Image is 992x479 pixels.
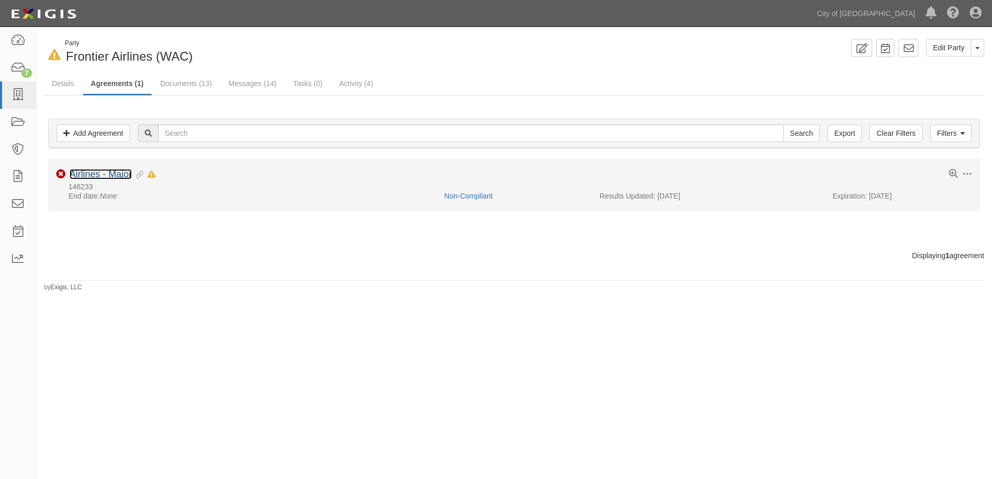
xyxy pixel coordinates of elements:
em: None [100,192,117,200]
div: Frontier Airlines (WAC) [44,39,506,65]
i: In Default as of 08/05/2025 [147,171,156,178]
input: Search [783,124,820,142]
div: Airlines - Major [70,169,156,180]
a: Edit Party [926,39,971,57]
div: 7 [21,68,32,78]
a: Airlines - Major [70,169,132,179]
a: View results summary [949,170,958,179]
span: Frontier Airlines (WAC) [66,49,192,63]
div: Results Updated: [DATE] [600,191,817,201]
a: Activity (4) [332,73,381,94]
a: Add Agreement [57,124,130,142]
div: End date: [56,191,436,201]
div: Displaying agreement [36,250,992,261]
i: Help Center - Complianz [947,7,959,20]
b: 1 [945,251,949,260]
div: 146233 [56,182,972,191]
a: Details [44,73,82,94]
a: Messages (14) [221,73,284,94]
a: Clear Filters [870,124,922,142]
i: Non-Compliant [56,170,65,179]
a: Non-Compliant [444,192,492,200]
input: Search [158,124,784,142]
div: Party [65,39,192,48]
a: Tasks (0) [285,73,330,94]
a: Exigis, LLC [51,284,82,291]
a: Filters [930,124,972,142]
a: City of [GEOGRAPHIC_DATA] [812,3,920,24]
img: logo-5460c22ac91f19d4615b14bd174203de0afe785f0fc80cf4dbbc73dc1793850b.png [8,5,79,23]
i: In Default since 08/05/2025 [48,50,61,61]
small: by [44,283,82,292]
a: Documents (13) [153,73,220,94]
div: Expiration: [DATE] [833,191,972,201]
a: Agreements (1) [83,73,151,95]
a: Export [828,124,862,142]
i: Evidence Linked [132,172,143,179]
